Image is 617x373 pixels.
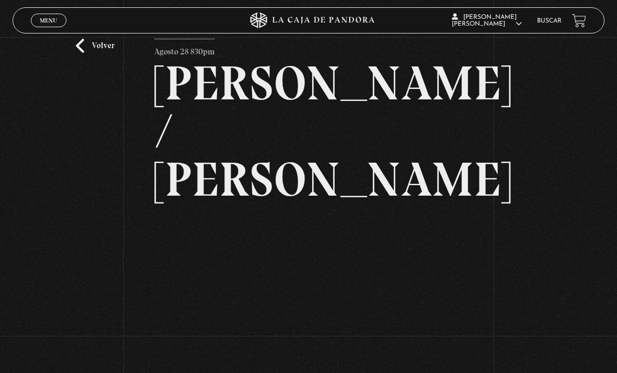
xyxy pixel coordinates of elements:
[154,39,215,60] p: Agosto 28 830pm
[154,59,462,204] h2: [PERSON_NAME] / [PERSON_NAME]
[452,14,522,27] span: [PERSON_NAME] [PERSON_NAME]
[537,18,562,24] a: Buscar
[572,14,586,28] a: View your shopping cart
[40,17,57,24] span: Menu
[76,39,115,53] a: Volver
[37,26,61,33] span: Cerrar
